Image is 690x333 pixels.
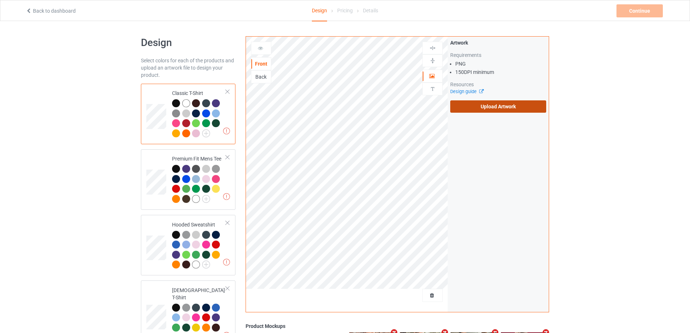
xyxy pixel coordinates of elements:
[202,195,210,203] img: svg+xml;base64,PD94bWwgdmVyc2lvbj0iMS4wIiBlbmNvZGluZz0iVVRGLTgiPz4KPHN2ZyB3aWR0aD0iMjJweCIgaGVpZ2...
[223,193,230,200] img: exclamation icon
[172,155,226,202] div: Premium Fit Mens Tee
[455,60,546,67] li: PNG
[429,57,436,64] img: svg%3E%0A
[141,84,235,144] div: Classic T-Shirt
[363,0,378,21] div: Details
[141,149,235,210] div: Premium Fit Mens Tee
[312,0,327,21] div: Design
[251,60,271,67] div: Front
[337,0,353,21] div: Pricing
[450,39,546,46] div: Artwork
[429,45,436,51] img: svg%3E%0A
[450,81,546,88] div: Resources
[450,100,546,113] label: Upload Artwork
[429,86,436,92] img: svg%3E%0A
[172,90,226,137] div: Classic T-Shirt
[223,128,230,134] img: exclamation icon
[202,261,210,269] img: svg+xml;base64,PD94bWwgdmVyc2lvbj0iMS4wIiBlbmNvZGluZz0iVVRGLTgiPz4KPHN2ZyB3aWR0aD0iMjJweCIgaGVpZ2...
[212,165,220,173] img: heather_texture.png
[172,109,180,117] img: heather_texture.png
[455,68,546,76] li: 150 DPI minimum
[450,51,546,59] div: Requirements
[251,73,271,80] div: Back
[223,259,230,266] img: exclamation icon
[450,89,483,94] a: Design guide
[246,322,549,330] div: Product Mockups
[172,221,226,268] div: Hooded Sweatshirt
[26,8,76,14] a: Back to dashboard
[141,57,235,79] div: Select colors for each of the products and upload an artwork file to design your product.
[202,129,210,137] img: svg+xml;base64,PD94bWwgdmVyc2lvbj0iMS4wIiBlbmNvZGluZz0iVVRGLTgiPz4KPHN2ZyB3aWR0aD0iMjJweCIgaGVpZ2...
[141,215,235,275] div: Hooded Sweatshirt
[141,36,235,49] h1: Design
